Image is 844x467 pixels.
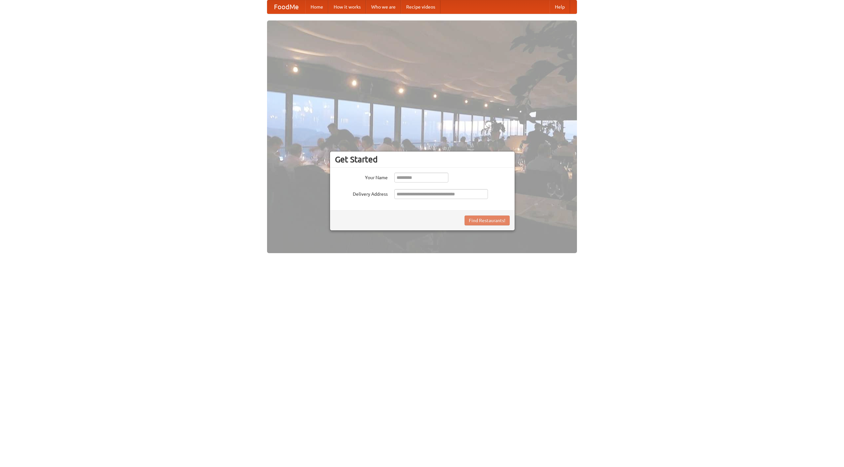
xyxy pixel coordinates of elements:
label: Your Name [335,173,388,181]
a: Home [305,0,328,14]
label: Delivery Address [335,189,388,197]
h3: Get Started [335,154,510,164]
a: Who we are [366,0,401,14]
a: Help [550,0,570,14]
a: How it works [328,0,366,14]
button: Find Restaurants! [465,216,510,225]
a: Recipe videos [401,0,440,14]
a: FoodMe [267,0,305,14]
